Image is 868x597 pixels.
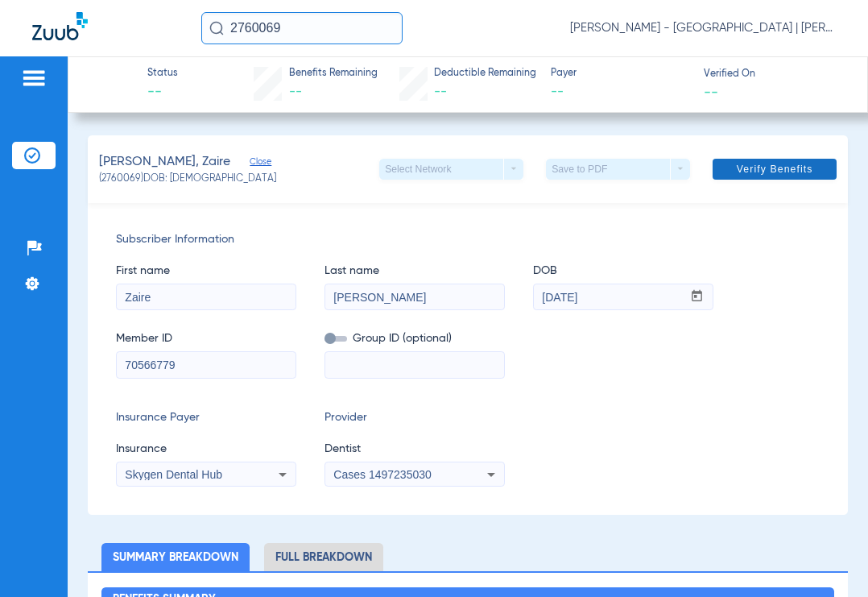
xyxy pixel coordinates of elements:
span: -- [289,85,302,98]
iframe: Chat Widget [787,520,868,597]
span: -- [147,82,178,102]
button: Open calendar [681,284,713,310]
span: Provider [324,409,505,426]
img: hamburger-icon [21,68,47,88]
span: Skygen Dental Hub [125,468,222,481]
span: Deductible Remaining [434,67,536,81]
li: Summary Breakdown [101,543,250,571]
span: Member ID [116,330,296,347]
input: Search for patients [201,12,403,44]
span: Insurance Payer [116,409,296,426]
span: DOB [533,263,713,280]
span: Subscriber Information [116,231,820,248]
span: Payer [551,67,689,81]
span: Dentist [324,441,505,458]
span: [PERSON_NAME] - [GEOGRAPHIC_DATA] | [PERSON_NAME] [570,20,836,36]
li: Full Breakdown [264,543,383,571]
span: Close [250,156,264,172]
span: [PERSON_NAME], Zaire [99,152,230,172]
span: Verify Benefits [737,163,813,176]
button: Verify Benefits [713,159,837,180]
span: (2760069) DOB: [DEMOGRAPHIC_DATA] [99,172,276,187]
span: -- [551,82,689,102]
span: Verified On [704,68,842,82]
span: Benefits Remaining [289,67,378,81]
span: Insurance [116,441,296,458]
span: Cases 1497235030 [333,468,431,481]
span: -- [704,83,718,100]
img: Search Icon [209,21,224,35]
img: Zuub Logo [32,12,88,40]
span: First name [116,263,296,280]
span: Status [147,67,178,81]
span: Last name [324,263,505,280]
span: Group ID (optional) [324,330,505,347]
span: -- [434,85,447,98]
